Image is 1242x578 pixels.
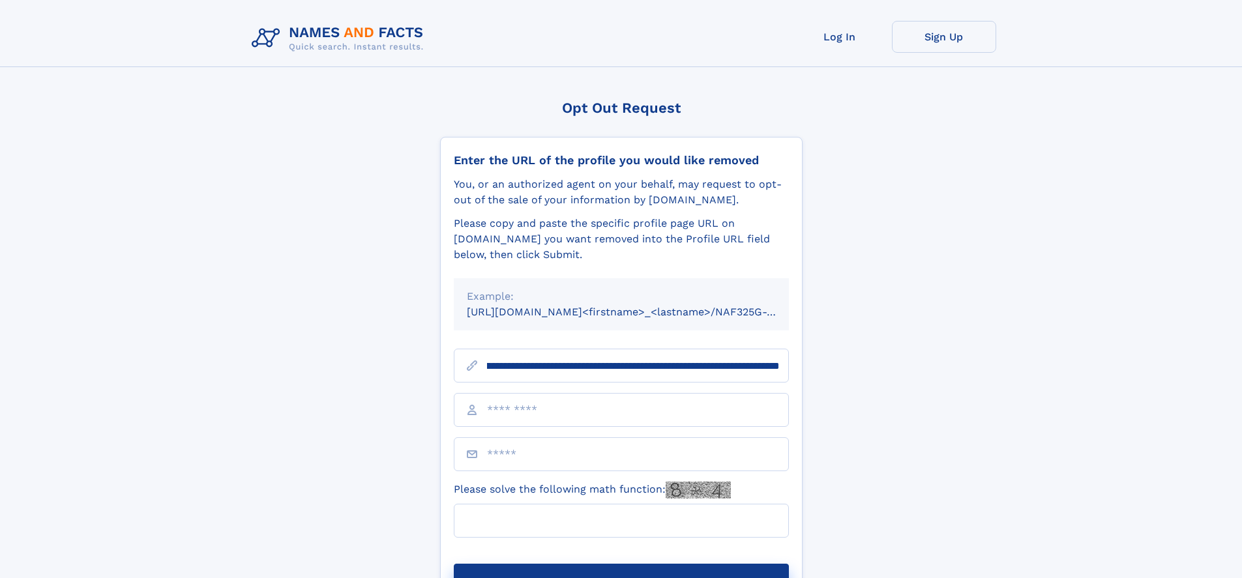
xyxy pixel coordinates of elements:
[892,21,996,53] a: Sign Up
[454,482,731,499] label: Please solve the following math function:
[467,289,776,304] div: Example:
[788,21,892,53] a: Log In
[467,306,814,318] small: [URL][DOMAIN_NAME]<firstname>_<lastname>/NAF325G-xxxxxxxx
[454,153,789,167] div: Enter the URL of the profile you would like removed
[454,177,789,208] div: You, or an authorized agent on your behalf, may request to opt-out of the sale of your informatio...
[440,100,803,116] div: Opt Out Request
[246,21,434,56] img: Logo Names and Facts
[454,216,789,263] div: Please copy and paste the specific profile page URL on [DOMAIN_NAME] you want removed into the Pr...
